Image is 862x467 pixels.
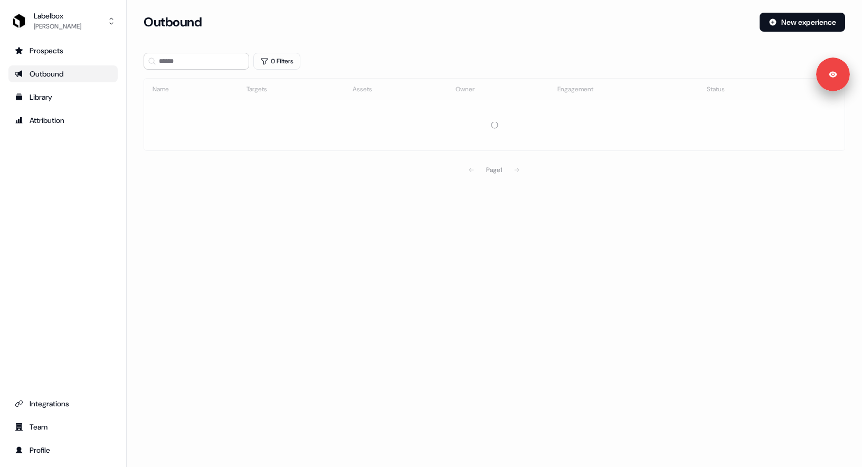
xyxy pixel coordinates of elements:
div: [PERSON_NAME] [34,21,81,32]
a: Go to prospects [8,42,118,59]
div: Attribution [15,115,111,126]
h3: Outbound [144,14,202,30]
a: Go to integrations [8,395,118,412]
button: Labelbox[PERSON_NAME] [8,8,118,34]
div: Library [15,92,111,102]
button: New experience [760,13,845,32]
div: Prospects [15,45,111,56]
div: Outbound [15,69,111,79]
div: Team [15,422,111,432]
div: Labelbox [34,11,81,21]
a: Go to team [8,418,118,435]
div: Integrations [15,398,111,409]
a: Go to profile [8,442,118,459]
a: Go to templates [8,89,118,106]
button: 0 Filters [253,53,300,70]
a: Go to attribution [8,112,118,129]
a: Go to outbound experience [8,65,118,82]
div: Profile [15,445,111,455]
